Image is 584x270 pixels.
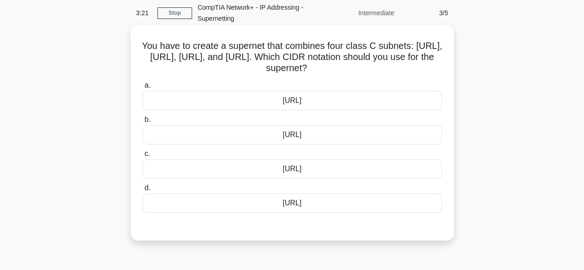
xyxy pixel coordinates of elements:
[131,4,157,22] div: 3:21
[144,150,150,157] span: c.
[157,7,192,19] a: Stop
[143,193,442,213] div: [URL]
[144,184,151,192] span: d.
[143,125,442,144] div: [URL]
[144,115,151,123] span: b.
[144,81,151,89] span: a.
[143,91,442,110] div: [URL]
[143,159,442,179] div: [URL]
[142,40,443,74] h5: You have to create a supernet that combines four class C subnets: [URL], [URL], [URL], and [URL]....
[400,4,454,22] div: 3/5
[319,4,400,22] div: Intermediate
